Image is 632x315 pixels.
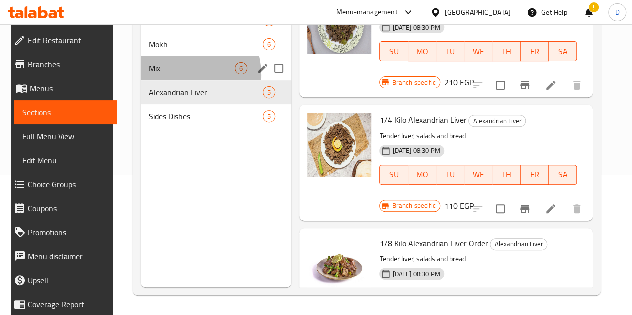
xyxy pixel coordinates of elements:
[141,4,291,132] nav: Menu sections
[28,250,109,262] span: Menu disclaimer
[28,202,109,214] span: Coupons
[379,41,408,61] button: SU
[379,112,466,127] span: 1/4 Kilo Alexandrian Liver
[553,167,573,182] span: SA
[22,154,109,166] span: Edit Menu
[440,167,460,182] span: TU
[492,165,520,185] button: TH
[307,236,371,300] img: 1/8 Kilo Alexandrian Liver Order
[255,61,270,76] button: edit
[490,198,511,219] span: Select to update
[553,44,573,59] span: SA
[379,165,408,185] button: SU
[388,269,444,279] span: [DATE] 08:30 PM
[379,253,577,265] p: Tender liver, salads and bread
[545,203,557,215] a: Edit menu item
[490,75,511,96] span: Select to update
[388,146,444,155] span: [DATE] 08:30 PM
[28,226,109,238] span: Promotions
[545,79,557,91] a: Edit menu item
[384,44,404,59] span: SU
[263,110,275,122] div: items
[235,64,247,73] span: 6
[149,62,235,74] span: Mix
[28,178,109,190] span: Choice Groups
[468,44,488,59] span: WE
[445,7,511,18] div: [GEOGRAPHIC_DATA]
[379,236,488,251] span: 1/8 Kilo Alexandrian Liver Order
[263,88,275,97] span: 5
[6,196,117,220] a: Coupons
[525,44,545,59] span: FR
[513,73,537,97] button: Branch-specific-item
[444,199,474,213] h6: 110 EGP
[6,76,117,100] a: Menus
[444,75,474,89] h6: 210 EGP
[379,130,577,142] p: Tender liver, salads and bread
[336,6,398,18] div: Menu-management
[28,34,109,46] span: Edit Restaurant
[565,73,589,97] button: delete
[28,274,109,286] span: Upsell
[6,52,117,76] a: Branches
[263,40,275,49] span: 6
[408,41,436,61] button: MO
[149,86,263,98] span: Alexandrian Liver
[30,82,109,94] span: Menus
[6,28,117,52] a: Edit Restaurant
[440,44,460,59] span: TU
[14,100,117,124] a: Sections
[28,298,109,310] span: Coverage Report
[141,56,291,80] div: Mix6edit
[263,112,275,121] span: 5
[22,106,109,118] span: Sections
[436,41,464,61] button: TU
[6,244,117,268] a: Menu disclaimer
[549,165,577,185] button: SA
[412,167,432,182] span: MO
[464,165,492,185] button: WE
[149,38,263,50] span: Mokh
[521,41,549,61] button: FR
[412,44,432,59] span: MO
[565,197,589,221] button: delete
[525,167,545,182] span: FR
[388,78,439,87] span: Branch specific
[149,110,263,122] span: Sides Dishes
[464,41,492,61] button: WE
[307,113,371,177] img: 1/4 Kilo Alexandrian Liver
[408,165,436,185] button: MO
[468,167,488,182] span: WE
[6,268,117,292] a: Upsell
[490,238,547,250] div: Alexandrian Liver
[14,124,117,148] a: Full Menu View
[235,62,247,74] div: items
[384,167,404,182] span: SU
[388,201,439,210] span: Branch specific
[6,172,117,196] a: Choice Groups
[469,115,525,127] span: Alexandrian Liver
[28,58,109,70] span: Branches
[496,167,516,182] span: TH
[6,220,117,244] a: Promotions
[22,130,109,142] span: Full Menu View
[141,104,291,128] div: Sides Dishes5
[492,41,520,61] button: TH
[263,86,275,98] div: items
[521,165,549,185] button: FR
[436,165,464,185] button: TU
[513,197,537,221] button: Branch-specific-item
[549,41,577,61] button: SA
[388,23,444,32] span: [DATE] 08:30 PM
[141,32,291,56] div: Mokh6
[141,80,291,104] div: Alexandrian Liver5
[496,44,516,59] span: TH
[615,7,619,18] span: D
[14,148,117,172] a: Edit Menu
[490,238,547,250] span: Alexandrian Liver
